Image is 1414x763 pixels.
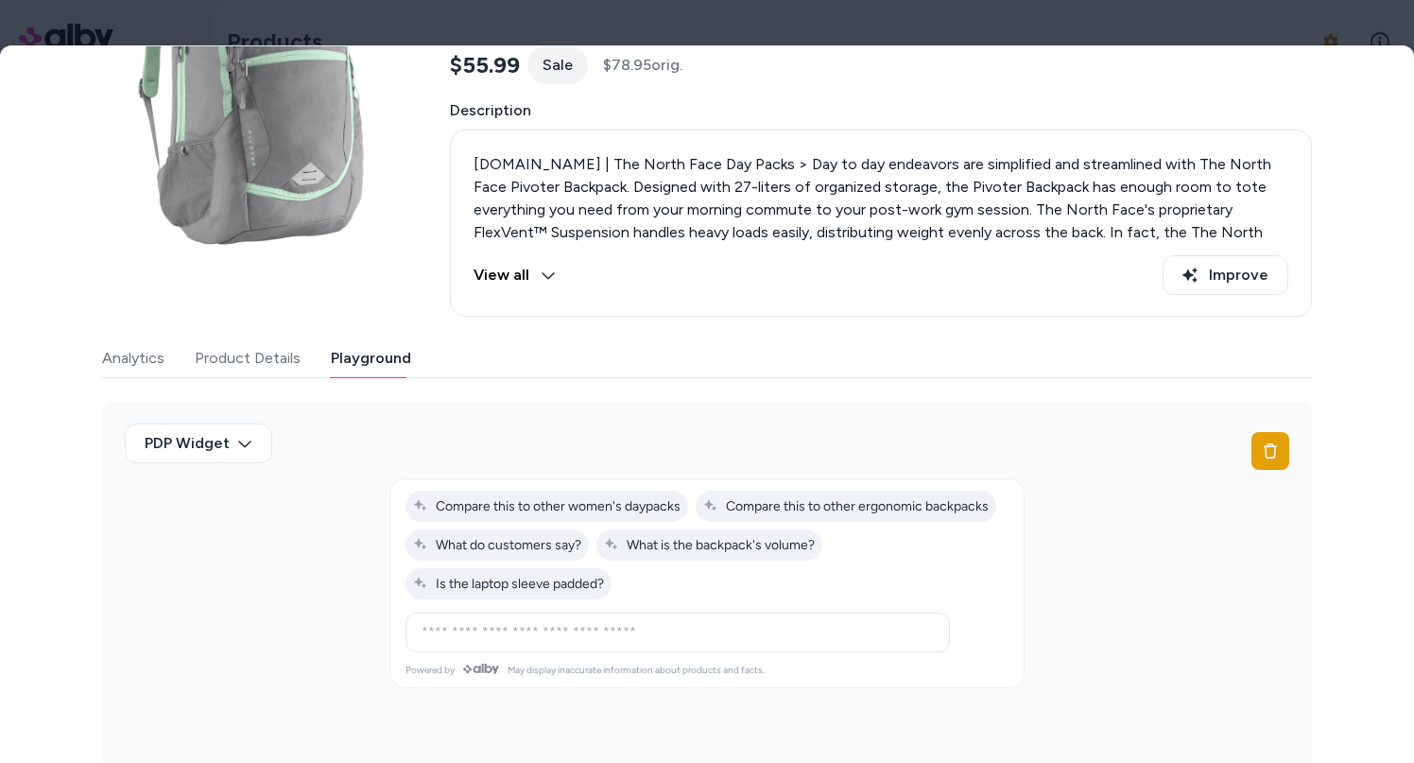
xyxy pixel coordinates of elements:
[527,46,588,84] div: Sale
[195,339,301,377] button: Product Details
[145,432,230,455] span: PDP Widget
[603,54,682,77] span: $78.95 orig.
[474,255,556,295] button: View all
[102,339,164,377] button: Analytics
[474,153,1288,380] p: [DOMAIN_NAME] | The North Face Day Packs > Day to day endeavors are simplified and streamlined wi...
[125,424,272,463] button: PDP Widget
[1163,255,1288,295] button: Improve
[450,99,1312,122] span: Description
[450,51,520,79] span: $55.99
[331,339,411,377] button: Playground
